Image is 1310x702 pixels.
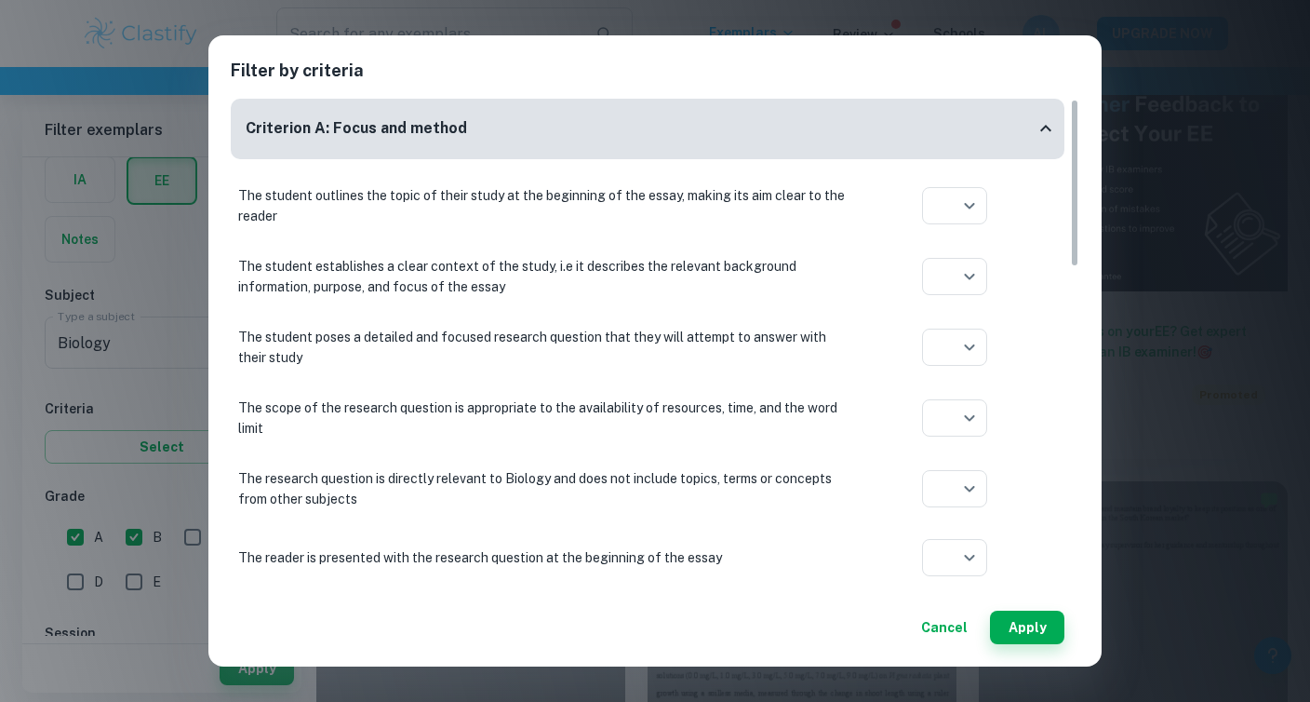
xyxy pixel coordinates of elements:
p: The student establishes a clear context of the study, i.e it describes the relevant background in... [238,256,852,297]
h6: Criterion A: Focus and method [246,117,467,141]
p: The scope of the research question is appropriate to the availability of resources, time, and the... [238,398,852,439]
div: Criterion A: Focus and method [231,99,1064,159]
button: Apply [990,611,1064,644]
p: The research question is directly relevant to Biology and does not include topics, terms or conce... [238,468,852,509]
button: Cancel [914,611,975,644]
p: The student outlines the topic of their study at the beginning of the essay, making its aim clear... [238,185,852,226]
p: The reader is presented with the research question at the beginning of the essay [238,547,852,568]
h2: Filter by criteria [231,58,1079,99]
p: The student poses a detailed and focused research question that they will attempt to answer with ... [238,327,852,368]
